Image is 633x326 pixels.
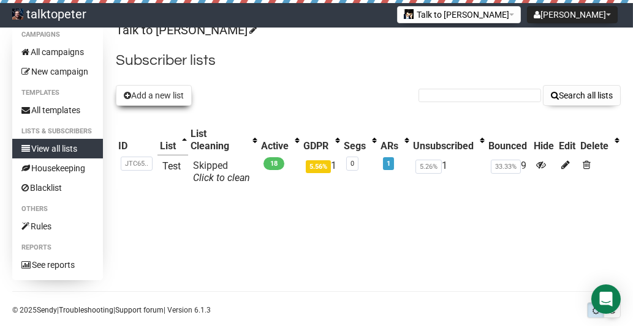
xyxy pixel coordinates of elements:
[303,140,329,152] div: GDPR
[12,202,103,217] li: Others
[488,140,529,152] div: Bounced
[301,125,341,155] th: GDPR: No sort applied, activate to apply an ascending sort
[12,42,103,62] a: All campaigns
[116,85,192,106] button: Add a new list
[193,160,250,183] span: Skipped
[188,125,259,155] th: List Cleaning: No sort applied, activate to apply an ascending sort
[261,140,289,152] div: Active
[12,139,103,158] a: View all lists
[12,9,23,20] img: 9fe22509c2eb07daf86809d6c5f90dbe
[12,62,103,81] a: New campaign
[37,306,57,314] a: Sendy
[341,125,378,155] th: Segs: No sort applied, activate to apply an ascending sort
[344,140,366,152] div: Segs
[12,100,103,120] a: All templates
[59,306,113,314] a: Troubleshooting
[591,284,621,314] div: Open Intercom Messenger
[534,140,554,152] div: Hide
[378,125,411,155] th: ARs: No sort applied, activate to apply an ascending sort
[415,160,442,174] span: 5.26%
[115,306,164,314] a: Support forum
[580,140,608,152] div: Delete
[116,23,255,37] a: Talk to [PERSON_NAME]
[121,157,153,171] span: JTC65..
[259,125,301,155] th: Active: No sort applied, activate to apply an ascending sort
[556,125,578,155] th: Edit: No sort applied, sorting is disabled
[486,155,531,189] td: 9
[118,140,155,152] div: ID
[301,155,341,189] td: 1
[531,125,556,155] th: Hide: No sort applied, sorting is disabled
[12,124,103,139] li: Lists & subscribers
[12,86,103,100] li: Templates
[12,240,103,255] li: Reports
[12,255,103,275] a: See reports
[116,50,621,72] h2: Subscriber lists
[116,125,157,155] th: ID: No sort applied, sorting is disabled
[559,140,575,152] div: Edit
[411,125,486,155] th: Unsubscribed: No sort applied, activate to apply an ascending sort
[157,125,188,155] th: List: Ascending sort applied, activate to apply a descending sort
[491,160,521,174] span: 33.33%
[160,140,176,152] div: List
[12,217,103,236] a: Rules
[411,155,486,189] td: 1
[12,28,103,42] li: Campaigns
[263,157,284,170] span: 18
[351,160,354,168] a: 0
[191,128,246,152] div: List Cleaning
[486,125,531,155] th: Bounced: No sort applied, sorting is disabled
[527,6,618,23] button: [PERSON_NAME]
[193,172,250,183] a: Click to clean
[413,140,474,152] div: Unsubscribed
[12,158,103,178] a: Housekeeping
[381,140,398,152] div: ARs
[306,160,331,173] span: 5.56%
[397,6,521,23] button: Talk to [PERSON_NAME]
[578,125,621,155] th: Delete: No sort applied, activate to apply an ascending sort
[543,85,621,106] button: Search all lists
[12,303,211,317] p: © 2025 | | | Version 6.1.3
[404,9,414,19] img: favicons
[387,160,390,168] a: 1
[162,160,181,172] a: Test
[12,178,103,198] a: Blacklist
